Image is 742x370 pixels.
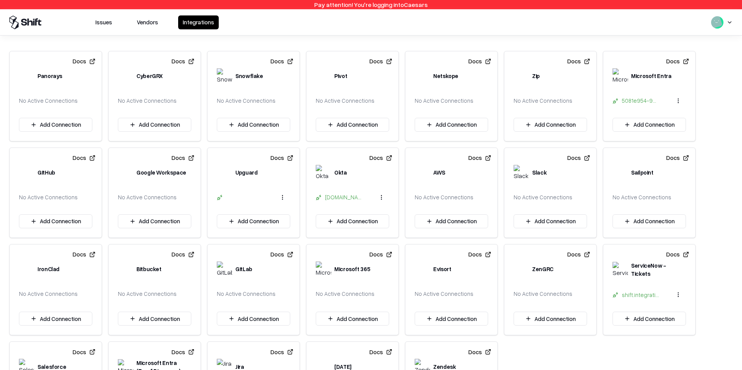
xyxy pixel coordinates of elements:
[369,151,392,165] button: Docs
[622,97,659,105] div: 5081e954-92b3-4459-8637-c1f00f627b63
[468,151,491,165] button: Docs
[415,165,430,180] img: AWS
[514,97,572,105] div: No Active Connections
[172,151,194,165] button: Docs
[118,165,133,180] img: Google Workspace
[666,54,689,68] button: Docs
[415,193,473,201] div: No Active Connections
[613,312,686,326] button: Add Connection
[136,265,162,273] div: Bitbucket
[334,72,347,80] div: Pivot
[118,261,133,277] img: Bitbucket
[91,15,117,29] button: Issues
[19,214,92,228] button: Add Connection
[514,312,587,326] button: Add Connection
[178,15,219,29] button: Integrations
[136,72,163,80] div: CyberGRX
[631,168,654,177] div: Sailpoint
[217,165,232,180] img: Upguard
[613,262,628,277] img: ServiceNow - Tickets
[613,118,686,132] button: Add Connection
[271,248,293,261] button: Docs
[235,168,257,177] div: Upguard
[613,193,671,201] div: No Active Connections
[433,265,451,273] div: Evisort
[468,248,491,261] button: Docs
[532,168,546,177] div: Slack
[666,151,689,165] button: Docs
[415,312,488,326] button: Add Connection
[415,68,430,84] img: Netskope
[19,290,78,298] div: No Active Connections
[235,265,252,273] div: GitLab
[73,345,95,359] button: Docs
[334,265,370,273] div: Microsoft 365
[532,72,540,80] div: Zip
[433,72,458,80] div: Netskope
[631,261,686,278] div: ServiceNow - Tickets
[514,118,587,132] button: Add Connection
[666,248,689,261] button: Docs
[19,118,92,132] button: Add Connection
[217,68,232,84] img: Snowflake
[172,54,194,68] button: Docs
[613,214,686,228] button: Add Connection
[217,214,290,228] button: Add Connection
[136,168,186,177] div: Google Workspace
[369,248,392,261] button: Docs
[514,165,529,180] img: Slack
[118,118,191,132] button: Add Connection
[217,290,276,298] div: No Active Connections
[235,72,263,80] div: Snowflake
[217,261,232,277] img: GitLab
[316,97,374,105] div: No Active Connections
[316,261,331,277] img: Microsoft 365
[433,168,445,177] div: AWS
[316,118,389,132] button: Add Connection
[217,118,290,132] button: Add Connection
[468,345,491,359] button: Docs
[316,312,389,326] button: Add Connection
[514,193,572,201] div: No Active Connections
[514,68,529,84] img: Zip
[369,345,392,359] button: Docs
[118,68,133,84] img: CyberGRX
[514,214,587,228] button: Add Connection
[271,345,293,359] button: Docs
[73,54,95,68] button: Docs
[19,68,34,84] img: Panorays
[415,290,473,298] div: No Active Connections
[217,97,276,105] div: No Active Connections
[631,72,671,80] div: Microsoft Entra
[73,248,95,261] button: Docs
[37,72,62,80] div: Panorays
[19,312,92,326] button: Add Connection
[415,261,430,277] img: Evisort
[415,214,488,228] button: Add Connection
[567,151,590,165] button: Docs
[622,291,659,299] div: shift.integration
[613,68,628,84] img: Microsoft Entra
[613,165,628,180] img: Sailpoint
[118,214,191,228] button: Add Connection
[19,97,78,105] div: No Active Connections
[271,151,293,165] button: Docs
[316,68,331,84] img: Pivot
[316,290,374,298] div: No Active Connections
[567,248,590,261] button: Docs
[514,261,529,277] img: ZenGRC
[514,290,572,298] div: No Active Connections
[118,290,177,298] div: No Active Connections
[415,97,473,105] div: No Active Connections
[468,54,491,68] button: Docs
[118,97,177,105] div: No Active Connections
[217,312,290,326] button: Add Connection
[316,214,389,228] button: Add Connection
[271,54,293,68] button: Docs
[172,345,194,359] button: Docs
[19,193,78,201] div: No Active Connections
[532,265,553,273] div: ZenGRC
[118,193,177,201] div: No Active Connections
[415,118,488,132] button: Add Connection
[37,168,55,177] div: GitHub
